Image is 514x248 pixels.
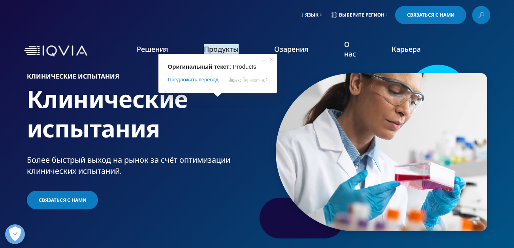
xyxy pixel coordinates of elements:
[204,44,239,54] a: Продукты
[339,11,384,18] ya-tr-span: Выберите регион
[407,11,454,18] ya-tr-span: Связаться с нами
[90,28,490,74] nav: Первичный
[233,63,256,70] span: Products
[276,73,487,231] img: 071_researcher-examining-sample-in-lab.jpg
[24,45,87,57] img: Компания IQVIA, занимающаяся информационными технологиями в сфере здравоохранения и клиническими ...
[27,191,98,209] a: Связаться с нами
[395,6,466,24] a: Связаться с нами
[168,76,218,83] span: Предложить перевод
[274,44,309,54] a: Озарения
[168,63,232,70] span: Оригинальный текст:
[39,197,86,203] ya-tr-span: Связаться с нами
[137,44,168,54] a: Решения
[27,154,230,176] ya-tr-span: Более быстрый выход на рынок за счёт оптимизации клинических испытаний.
[27,84,254,154] h1: Клинические испытания
[27,72,119,81] ya-tr-span: Клинические испытания
[305,11,318,18] ya-tr-span: Язык
[5,224,25,244] button: Открыть настройки
[392,44,421,54] a: Карьера
[344,39,356,58] a: О нас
